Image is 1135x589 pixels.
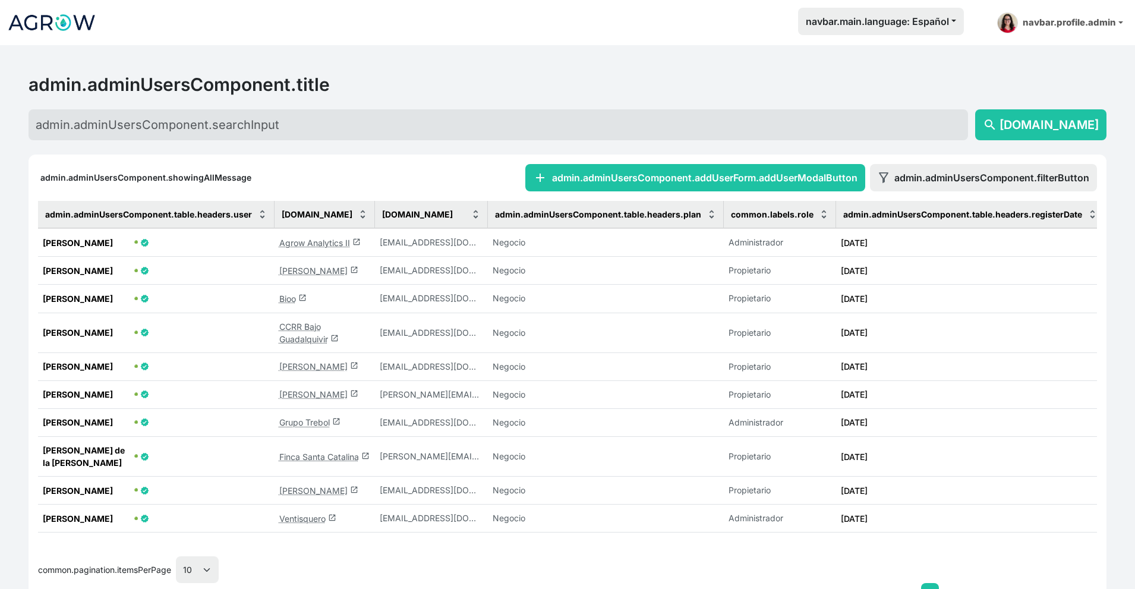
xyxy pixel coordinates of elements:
[724,313,836,352] td: Propietario
[375,477,488,505] td: asojorge@gmail.com
[279,452,370,462] a: Finca Santa Catalinalaunch
[282,208,352,221] span: [DOMAIN_NAME]
[352,238,361,246] span: launch
[140,390,149,399] span: Usuario Verificado
[279,486,358,496] a: [PERSON_NAME]launch
[279,322,339,344] a: CCRR Bajo Guadalquivirlaunch
[43,292,132,305] span: [PERSON_NAME]
[724,352,836,380] td: Propietario
[298,294,307,302] span: launch
[724,437,836,477] td: Propietario
[836,257,1105,285] td: [DATE]
[43,237,132,249] span: [PERSON_NAME]
[140,452,149,461] span: Usuario Verificado
[1000,116,1099,134] span: [DOMAIN_NAME]
[495,208,701,221] span: admin.adminUsersComponent.table.headers.plan
[375,313,488,352] td: abejarano@crbajoguadalquivir.com
[375,505,488,533] td: lmorales@vwe.cl
[279,361,358,371] a: [PERSON_NAME]launch
[843,208,1082,221] span: admin.adminUsersComponent.table.headers.registerDate
[836,505,1105,533] td: [DATE]
[7,8,96,37] img: Logo
[43,484,132,497] span: [PERSON_NAME]
[29,74,1106,95] h2: admin.adminUsersComponent.title
[279,514,336,524] a: Ventisquerolaunch
[836,380,1105,408] td: [DATE]
[382,208,453,221] span: [DOMAIN_NAME]
[279,238,361,248] a: Agrow Analytics IIlaunch
[836,408,1105,436] td: [DATE]
[134,392,138,397] span: 🟢
[488,352,724,380] td: Negocio
[279,417,340,427] a: Grupo Trebollaunch
[488,285,724,313] td: Negocio
[819,210,828,219] img: sort
[134,488,138,493] span: 🟢
[533,171,547,185] span: add
[134,364,138,369] span: 🟢
[1088,210,1097,219] img: sort
[140,418,149,427] span: Usuario Verificado
[992,8,1128,38] a: navbar.profile.admin
[134,240,138,245] span: 🟢
[38,563,171,576] p: common.pagination.itemsPerPage
[836,477,1105,505] td: [DATE]
[279,294,307,304] a: Bioolaunch
[140,266,149,275] span: Usuario Verificado
[375,285,488,313] td: cpolo@bioo.tech
[375,408,488,436] td: riego@grupotrebol.pe
[330,334,339,342] span: launch
[361,452,370,460] span: launch
[40,172,251,184] p: admin.adminUsersComponent.showingAllMessage
[724,285,836,313] td: Propietario
[45,208,252,221] span: admin.adminUsersComponent.table.headers.user
[375,257,488,285] td: jorgeramirezlaguarta@gmail.com
[43,326,132,339] span: [PERSON_NAME]
[997,12,1018,33] img: admin-picture
[836,313,1105,352] td: [DATE]
[350,361,358,370] span: launch
[134,330,138,335] span: 🟢
[279,389,358,399] a: [PERSON_NAME]launch
[707,210,716,219] img: sort
[43,360,132,373] span: [PERSON_NAME]
[358,210,367,219] img: sort
[724,408,836,436] td: Administrador
[332,417,340,426] span: launch
[350,486,358,494] span: launch
[724,380,836,408] td: Propietario
[724,505,836,533] td: Administrador
[134,454,138,459] span: 🟢
[488,505,724,533] td: Negocio
[140,486,149,495] span: Usuario Verificado
[731,208,814,221] span: common.labels.role
[134,420,138,425] span: 🟢
[140,514,149,523] span: Usuario Verificado
[258,210,267,219] img: sort
[375,228,488,257] td: inbal@gmail.com
[43,416,132,429] span: [PERSON_NAME]
[975,109,1106,140] button: search[DOMAIN_NAME]
[350,389,358,398] span: launch
[878,172,890,184] img: filter
[525,164,865,191] button: addadmin.adminUsersComponent.addUserForm.addUserModalButton
[488,437,724,477] td: Negocio
[43,388,132,401] span: [PERSON_NAME]
[140,362,149,371] span: Usuario Verificado
[836,352,1105,380] td: [DATE]
[134,516,138,521] span: 🟢
[471,210,480,219] img: sort
[328,514,336,522] span: launch
[798,8,964,35] button: navbar.main.language: Español
[29,109,968,140] input: admin.adminUsersComponent.searchInput
[140,328,149,337] span: Usuario Verificado
[375,380,488,408] td: lorenzo.sanagustincallen@gmail.com
[870,164,1097,191] button: admin.adminUsersComponent.filterButton
[836,437,1105,477] td: [DATE]
[983,118,997,132] span: search
[134,269,138,273] span: 🟢
[279,266,358,276] a: [PERSON_NAME]launch
[488,257,724,285] td: Negocio
[488,228,724,257] td: Negocio
[724,477,836,505] td: Propietario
